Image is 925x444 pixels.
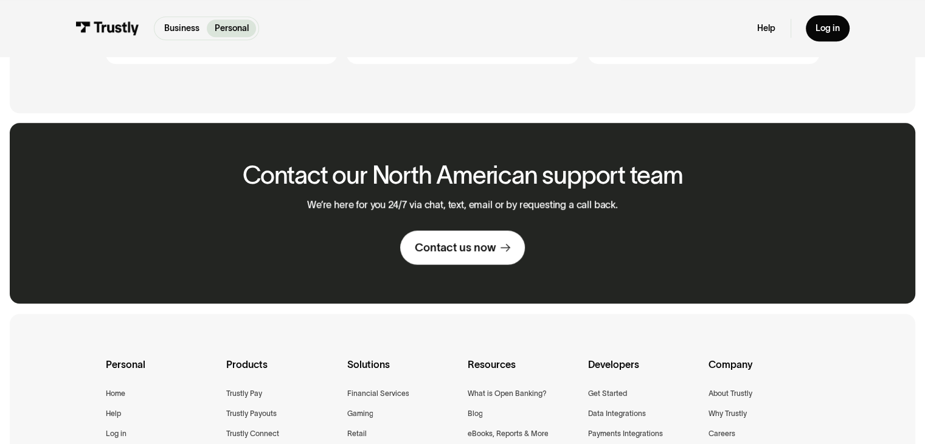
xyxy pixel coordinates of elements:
[467,356,578,387] div: Resources
[708,428,735,440] a: Careers
[106,387,125,400] a: Home
[106,428,126,440] a: Log in
[415,240,496,255] div: Contact us now
[226,408,277,420] a: Trustly Payouts
[106,408,121,420] a: Help
[226,356,337,387] div: Products
[347,356,457,387] div: Solutions
[708,356,819,387] div: Company
[226,428,279,440] a: Trustly Connect
[307,199,618,210] p: We’re here for you 24/7 via chat, text, email or by requesting a call back.
[207,19,255,37] a: Personal
[816,23,840,33] div: Log in
[708,387,752,400] a: About Trustly
[806,15,850,41] a: Log in
[215,22,249,35] p: Personal
[467,428,548,440] a: eBooks, Reports & More
[588,428,663,440] a: Payments Integrations
[75,21,139,35] img: Trustly Logo
[226,387,262,400] a: Trustly Pay
[106,356,217,387] div: Personal
[467,408,482,420] a: Blog
[588,356,699,387] div: Developers
[467,387,546,400] a: What is Open Banking?
[588,408,646,420] a: Data Integrations
[243,162,683,189] h2: Contact our North American support team
[757,23,775,33] a: Help
[157,19,207,37] a: Business
[588,387,627,400] a: Get Started
[347,408,373,420] a: Gaming
[164,22,199,35] p: Business
[708,408,747,420] a: Why Trustly
[347,428,366,440] a: Retail
[347,387,409,400] a: Financial Services
[400,231,525,265] a: Contact us now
